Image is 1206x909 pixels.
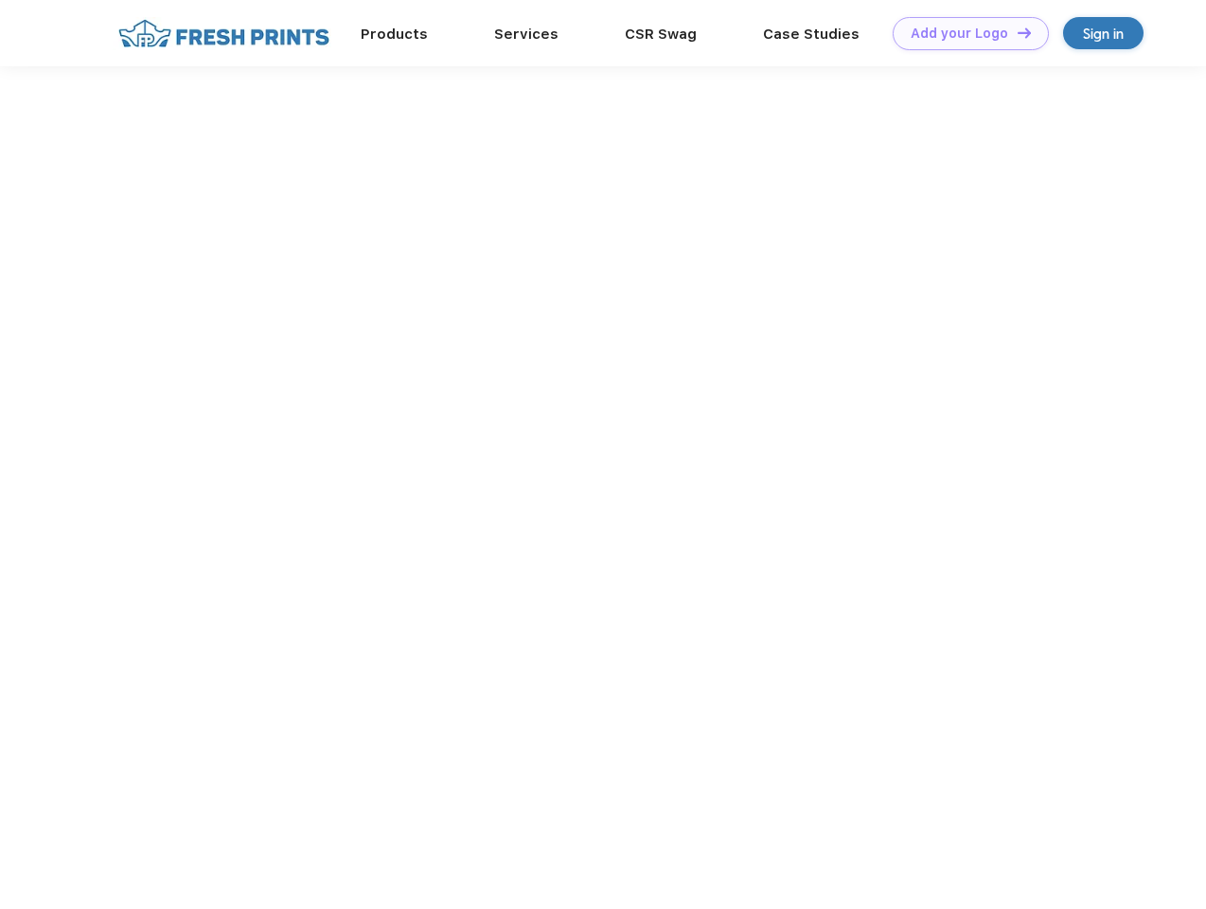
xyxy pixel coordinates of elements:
div: Sign in [1083,23,1124,45]
a: Products [361,26,428,43]
img: DT [1018,27,1031,38]
a: Sign in [1063,17,1144,49]
img: fo%20logo%202.webp [113,17,335,50]
div: Add your Logo [911,26,1008,42]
